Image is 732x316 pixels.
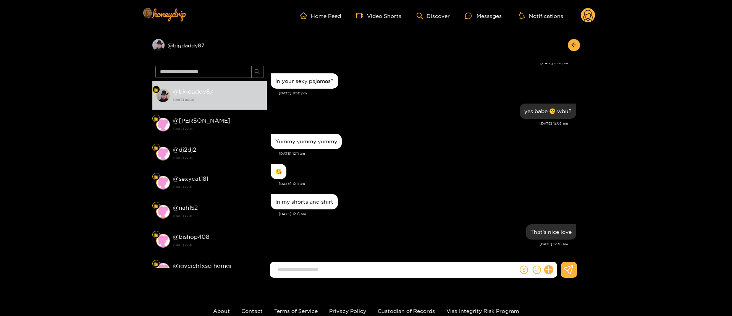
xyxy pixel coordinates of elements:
[530,229,572,235] div: That's nice love
[254,69,260,75] span: search
[154,175,158,179] img: Fan Level
[156,118,170,131] img: conversation
[173,96,263,103] strong: [DATE] 00:36
[517,12,566,19] button: Notifications
[213,308,230,314] a: About
[173,88,213,95] strong: @ bigdaddy87
[156,234,170,248] img: conversation
[154,146,158,150] img: Fan Level
[275,138,337,144] div: Yummy yummy yummy
[568,39,580,51] button: arrow-left
[173,233,209,240] strong: @ bishop408
[251,66,263,78] button: search
[356,12,401,19] a: Video Shorts
[329,308,366,314] a: Privacy Policy
[356,12,367,19] span: video-camera
[279,181,576,186] div: [DATE] 12:11 am
[279,151,576,156] div: [DATE] 12:11 am
[154,233,158,237] img: Fan Level
[271,164,286,179] div: Aug. 22, 12:11 am
[279,91,576,96] div: [DATE] 11:30 pm
[154,88,158,92] img: Fan Level
[275,199,333,205] div: In my shorts and shirt
[417,13,450,19] a: Discover
[271,60,568,66] div: [DATE] 11:28 pm
[300,12,311,19] span: home
[241,308,263,314] a: Contact
[271,241,568,247] div: [DATE] 12:36 am
[271,121,568,126] div: [DATE] 12:05 am
[533,266,541,274] span: smile
[156,147,170,160] img: conversation
[156,263,170,277] img: conversation
[526,224,576,240] div: Aug. 22, 12:36 am
[446,308,519,314] a: Visa Integrity Risk Program
[274,308,318,314] a: Terms of Service
[571,42,577,49] span: arrow-left
[271,73,338,89] div: Aug. 21, 11:30 pm
[300,12,341,19] a: Home Feed
[173,125,263,132] strong: [DATE] 22:40
[173,146,196,153] strong: @ dj2dj2
[275,78,334,84] div: In your sexy pajamas?
[173,175,208,182] strong: @ sexycat181
[518,264,530,275] button: dollar
[154,262,158,266] img: Fan Level
[173,154,263,161] strong: [DATE] 22:40
[173,204,198,211] strong: @ nah152
[520,266,528,274] span: dollar
[275,169,282,175] div: 😘
[520,104,576,119] div: Aug. 22, 12:05 am
[271,194,338,209] div: Aug. 22, 12:16 am
[152,39,267,51] div: @bigdaddy87
[173,183,263,190] strong: [DATE] 22:40
[279,211,576,217] div: [DATE] 12:16 am
[173,241,263,248] strong: [DATE] 22:40
[173,263,231,269] strong: @ jgvcjchfxscfhgmgj
[378,308,435,314] a: Custodian of Records
[524,108,572,114] div: yes babe 😘 wbu?
[173,212,263,219] strong: [DATE] 22:40
[156,205,170,219] img: conversation
[154,117,158,121] img: Fan Level
[271,134,342,149] div: Aug. 22, 12:11 am
[154,204,158,208] img: Fan Level
[156,89,170,102] img: conversation
[465,11,502,20] div: Messages
[156,176,170,190] img: conversation
[173,117,231,124] strong: @ [PERSON_NAME]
